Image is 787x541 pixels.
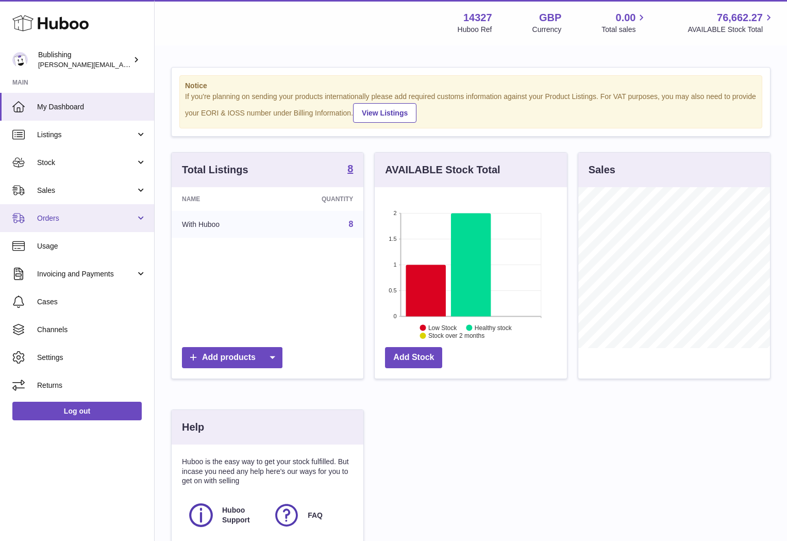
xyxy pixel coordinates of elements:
[182,420,204,434] h3: Help
[37,102,146,112] span: My Dashboard
[539,11,561,25] strong: GBP
[348,220,353,228] a: 8
[601,25,647,35] span: Total sales
[458,25,492,35] div: Huboo Ref
[172,211,273,238] td: With Huboo
[37,325,146,335] span: Channels
[589,163,615,177] h3: Sales
[37,381,146,390] span: Returns
[185,81,757,91] strong: Notice
[12,52,28,68] img: hamza@bublishing.com
[428,332,484,339] text: Stock over 2 months
[601,11,647,35] a: 0.00 Total sales
[182,163,248,177] h3: Total Listings
[37,186,136,195] span: Sales
[389,236,397,242] text: 1.5
[394,261,397,268] text: 1
[353,103,416,123] a: View Listings
[475,324,512,331] text: Healthy stock
[688,25,775,35] span: AVAILABLE Stock Total
[385,347,442,368] a: Add Stock
[389,287,397,293] text: 0.5
[38,60,207,69] span: [PERSON_NAME][EMAIL_ADDRESS][DOMAIN_NAME]
[37,269,136,279] span: Invoicing and Payments
[532,25,562,35] div: Currency
[347,163,353,174] strong: 8
[308,511,323,520] span: FAQ
[222,505,261,525] span: Huboo Support
[394,313,397,319] text: 0
[182,457,353,486] p: Huboo is the easy way to get your stock fulfilled. But incase you need any help here's our ways f...
[385,163,500,177] h3: AVAILABLE Stock Total
[37,158,136,168] span: Stock
[394,210,397,216] text: 2
[347,163,353,176] a: 8
[273,501,348,529] a: FAQ
[463,11,492,25] strong: 14327
[172,187,273,211] th: Name
[717,11,763,25] span: 76,662.27
[38,50,131,70] div: Bublishing
[616,11,636,25] span: 0.00
[185,92,757,123] div: If you're planning on sending your products internationally please add required customs informati...
[37,214,136,223] span: Orders
[12,402,142,420] a: Log out
[273,187,363,211] th: Quantity
[688,11,775,35] a: 76,662.27 AVAILABLE Stock Total
[182,347,282,368] a: Add products
[37,353,146,363] span: Settings
[37,130,136,140] span: Listings
[187,501,262,529] a: Huboo Support
[37,297,146,307] span: Cases
[37,241,146,251] span: Usage
[428,324,457,331] text: Low Stock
